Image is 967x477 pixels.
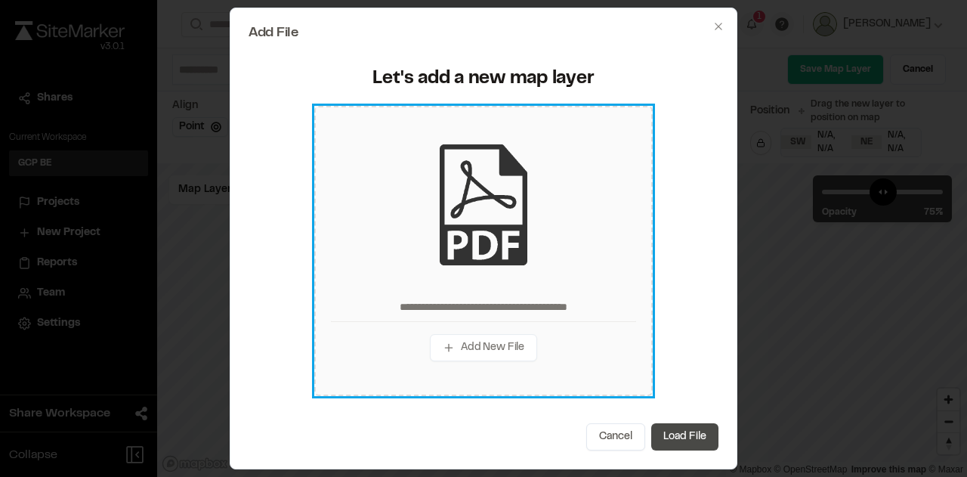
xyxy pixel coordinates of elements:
button: Add New File [430,334,537,361]
button: Cancel [586,423,645,451]
h2: Add File [249,26,718,40]
button: Load File [651,423,718,451]
img: pdf_black_icon.png [423,144,544,265]
div: Add New File [314,106,653,396]
div: Let's add a new map layer [258,67,709,91]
